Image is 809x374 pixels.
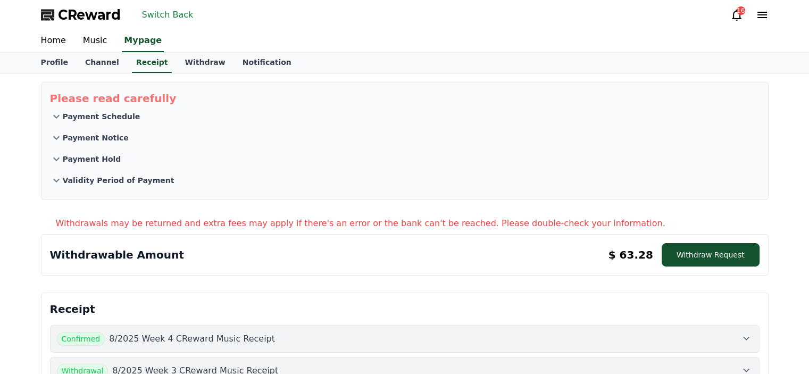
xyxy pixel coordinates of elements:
p: Payment Hold [63,154,121,164]
a: CReward [41,6,121,23]
span: CReward [58,6,121,23]
p: 8/2025 Week 4 CReward Music Receipt [109,333,275,345]
p: Payment Notice [63,132,129,143]
a: Notification [234,53,300,73]
a: Music [74,30,116,52]
p: Withdrawals may be returned and extra fees may apply if there's an error or the bank can't be rea... [56,217,769,230]
p: Withdrawable Amount [50,247,184,262]
p: $ 63.28 [608,247,653,262]
a: Receipt [132,53,172,73]
button: Payment Schedule [50,106,760,127]
a: Withdraw [176,53,233,73]
a: Channel [77,53,128,73]
p: Receipt [50,302,760,317]
button: Confirmed 8/2025 Week 4 CReward Music Receipt [50,325,760,353]
button: Payment Hold [50,148,760,170]
button: Payment Notice [50,127,760,148]
p: Payment Schedule [63,111,140,122]
p: Validity Period of Payment [63,175,174,186]
button: Validity Period of Payment [50,170,760,191]
p: Please read carefully [50,91,760,106]
button: Withdraw Request [662,243,760,267]
button: Switch Back [138,6,198,23]
a: Profile [32,53,77,73]
a: 16 [730,9,743,21]
a: Home [32,30,74,52]
span: Confirmed [57,332,105,346]
div: 16 [737,6,745,15]
a: Mypage [122,30,164,52]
